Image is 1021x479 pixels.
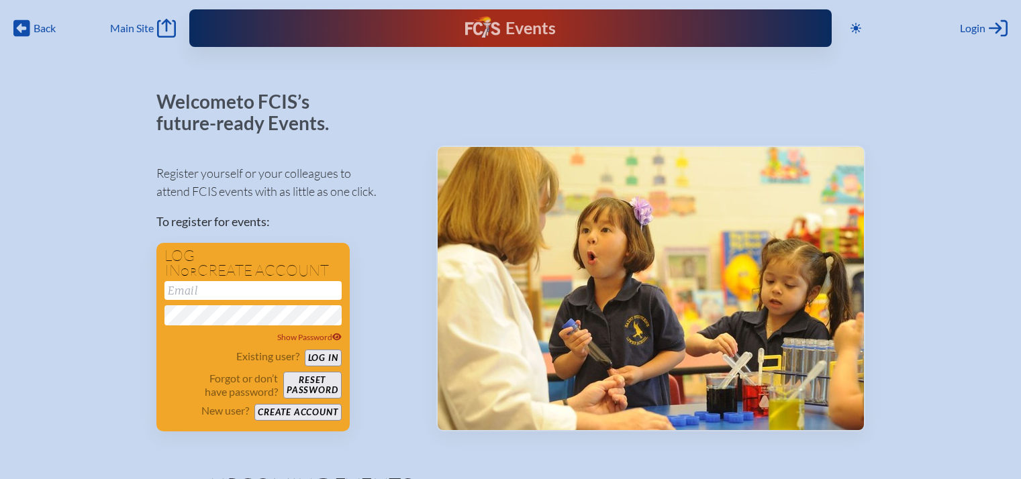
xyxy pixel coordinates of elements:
[156,213,415,231] p: To register for events:
[201,404,249,417] p: New user?
[164,372,279,398] p: Forgot or don’t have password?
[164,281,342,300] input: Email
[110,19,176,38] a: Main Site
[283,372,341,398] button: Resetpassword
[960,21,985,35] span: Login
[438,147,864,430] img: Events
[236,350,299,363] p: Existing user?
[156,164,415,201] p: Register yourself or your colleagues to attend FCIS events with as little as one click.
[181,265,197,278] span: or
[277,332,342,342] span: Show Password
[164,248,342,278] h1: Log in create account
[254,404,341,421] button: Create account
[34,21,56,35] span: Back
[371,16,649,40] div: FCIS Events — Future ready
[110,21,154,35] span: Main Site
[156,91,344,134] p: Welcome to FCIS’s future-ready Events.
[305,350,342,366] button: Log in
